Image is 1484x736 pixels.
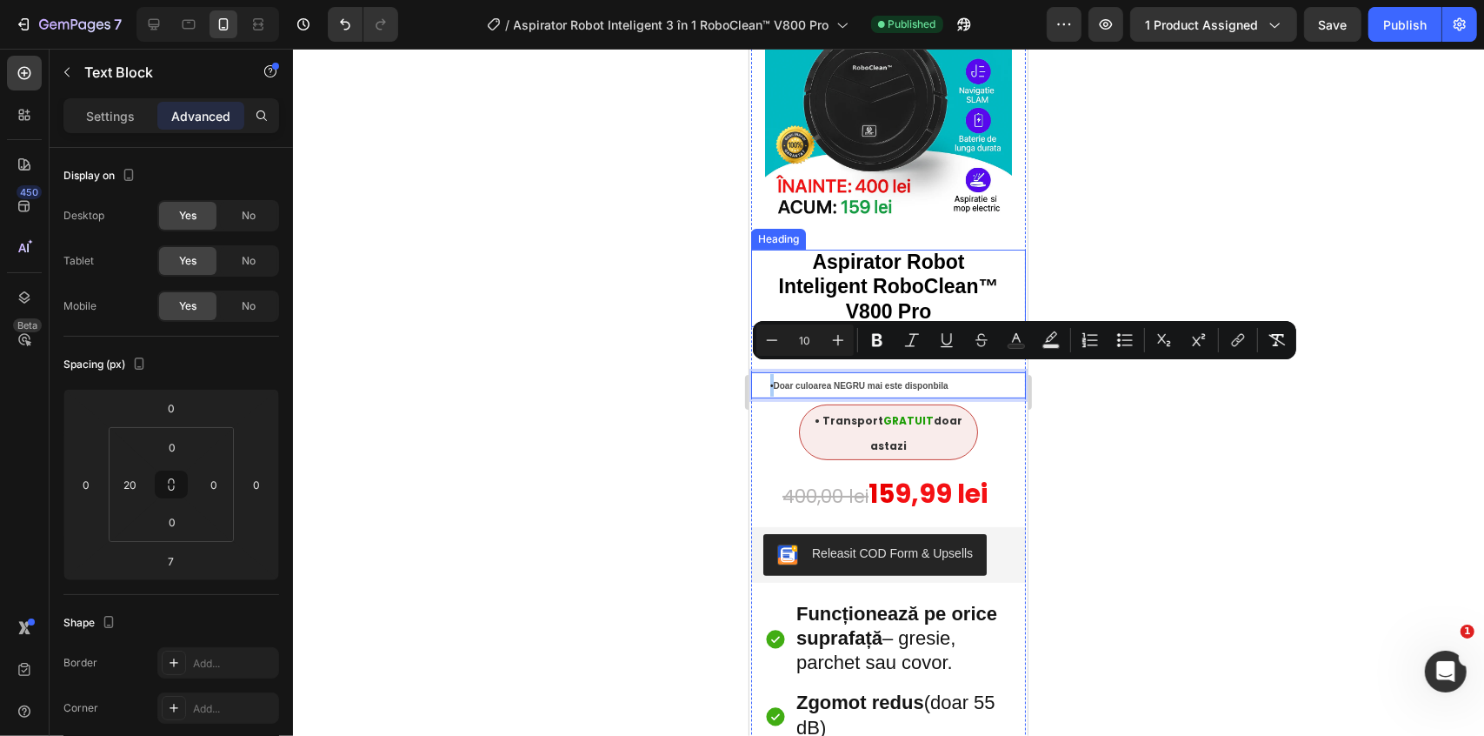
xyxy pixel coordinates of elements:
[63,655,97,671] div: Border
[73,472,99,498] input: 0
[1383,16,1427,34] div: Publish
[1130,7,1297,42] button: 1 product assigned
[243,472,270,498] input: 0
[753,321,1296,359] div: Editor contextual toolbar
[63,164,139,188] div: Display on
[7,7,130,42] button: 7
[1145,16,1258,34] span: 1 product assigned
[155,434,190,460] input: 0px
[171,107,230,125] p: Advanced
[86,107,135,125] p: Settings
[117,472,143,498] input: 20px
[242,253,256,269] span: No
[193,656,275,672] div: Add...
[155,509,190,535] input: 0px
[193,701,275,717] div: Add...
[154,395,189,421] input: 0
[242,208,256,224] span: No
[1304,7,1361,42] button: Save
[63,612,119,635] div: Shape
[63,298,96,314] div: Mobile
[17,185,42,199] div: 450
[1461,625,1474,639] span: 1
[506,16,510,34] span: /
[114,14,122,35] p: 7
[154,548,189,574] input: 7
[47,643,246,689] span: (doar 55 dB)
[63,700,98,716] div: Corner
[13,318,42,332] div: Beta
[84,62,232,83] p: Text Block
[179,208,196,224] span: Yes
[179,253,196,269] span: Yes
[1319,17,1348,32] span: Save
[749,49,1028,736] iframe: Design area
[1425,651,1467,693] iframe: Intercom live chat
[888,17,936,32] span: Published
[63,253,94,269] div: Tablet
[201,472,227,498] input: 0px
[514,16,829,34] span: Aspirator Robot Inteligent 3 în 1 RoboClean™ V800 Pro
[179,298,196,314] span: Yes
[328,7,398,42] div: Undo/Redo
[47,643,175,665] strong: Zgomot redus
[63,208,104,224] div: Desktop
[1368,7,1441,42] button: Publish
[63,353,150,377] div: Spacing (px)
[242,298,256,314] span: No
